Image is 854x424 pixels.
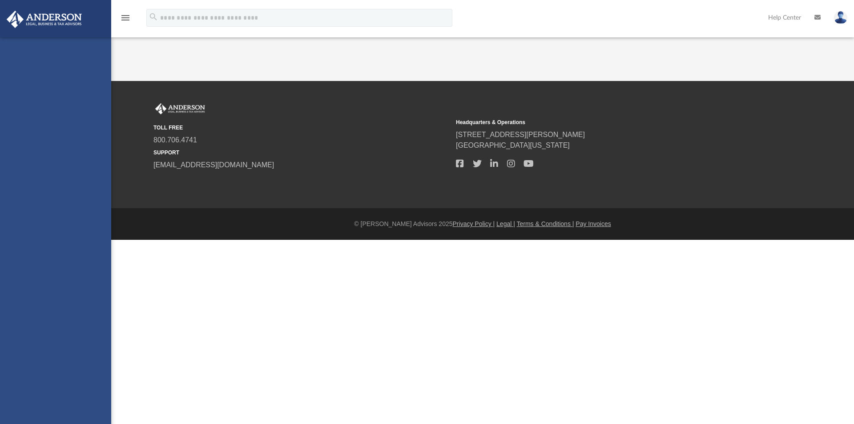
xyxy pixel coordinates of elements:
a: [STREET_ADDRESS][PERSON_NAME] [456,131,585,138]
div: © [PERSON_NAME] Advisors 2025 [111,219,854,229]
i: search [149,12,158,22]
a: Legal | [496,220,515,227]
a: menu [120,17,131,23]
a: Pay Invoices [576,220,611,227]
a: Privacy Policy | [453,220,495,227]
small: TOLL FREE [153,124,450,132]
a: [GEOGRAPHIC_DATA][US_STATE] [456,141,570,149]
small: SUPPORT [153,149,450,157]
small: Headquarters & Operations [456,118,752,126]
img: User Pic [834,11,847,24]
i: menu [120,12,131,23]
img: Anderson Advisors Platinum Portal [153,103,207,115]
a: Terms & Conditions | [517,220,574,227]
img: Anderson Advisors Platinum Portal [4,11,85,28]
a: [EMAIL_ADDRESS][DOMAIN_NAME] [153,161,274,169]
a: 800.706.4741 [153,136,197,144]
